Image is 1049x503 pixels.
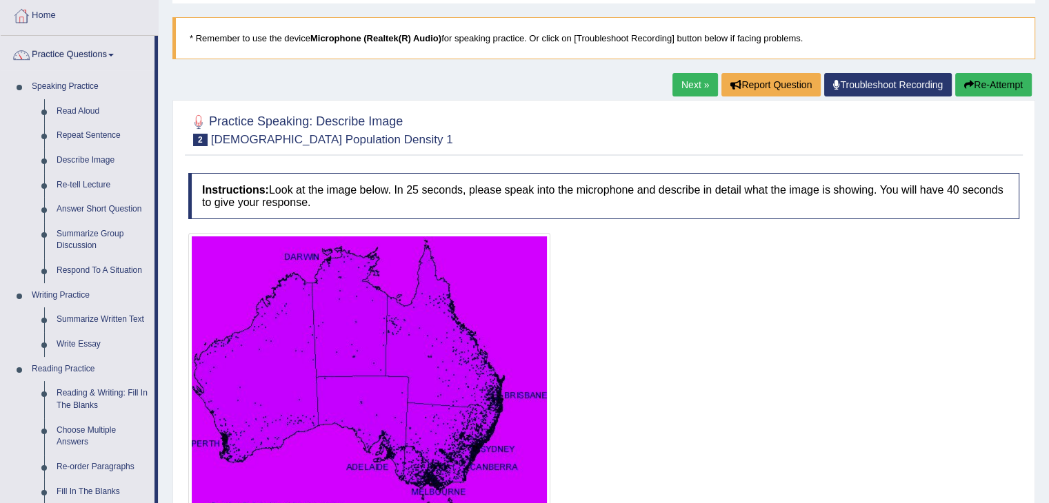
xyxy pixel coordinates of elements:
button: Re-Attempt [955,73,1032,96]
span: 2 [193,134,208,146]
a: Answer Short Question [50,197,154,222]
a: Reading & Writing: Fill In The Blanks [50,381,154,418]
a: Summarize Written Text [50,307,154,332]
a: Troubleshoot Recording [824,73,952,96]
button: Report Question [721,73,821,96]
a: Respond To A Situation [50,258,154,283]
a: Writing Practice [26,283,154,308]
a: Choose Multiple Answers [50,418,154,455]
a: Reading Practice [26,357,154,382]
a: Write Essay [50,332,154,357]
a: Read Aloud [50,99,154,124]
h2: Practice Speaking: Describe Image [188,112,453,146]
a: Re-order Paragraphs [50,455,154,480]
a: Re-tell Lecture [50,173,154,198]
a: Repeat Sentence [50,123,154,148]
a: Speaking Practice [26,74,154,99]
blockquote: * Remember to use the device for speaking practice. Or click on [Troubleshoot Recording] button b... [172,17,1035,59]
a: Describe Image [50,148,154,173]
h4: Look at the image below. In 25 seconds, please speak into the microphone and describe in detail w... [188,173,1019,219]
small: [DEMOGRAPHIC_DATA] Population Density 1 [211,133,453,146]
a: Practice Questions [1,36,154,70]
b: Instructions: [202,184,269,196]
b: Microphone (Realtek(R) Audio) [310,33,441,43]
a: Next » [672,73,718,96]
a: Summarize Group Discussion [50,222,154,258]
